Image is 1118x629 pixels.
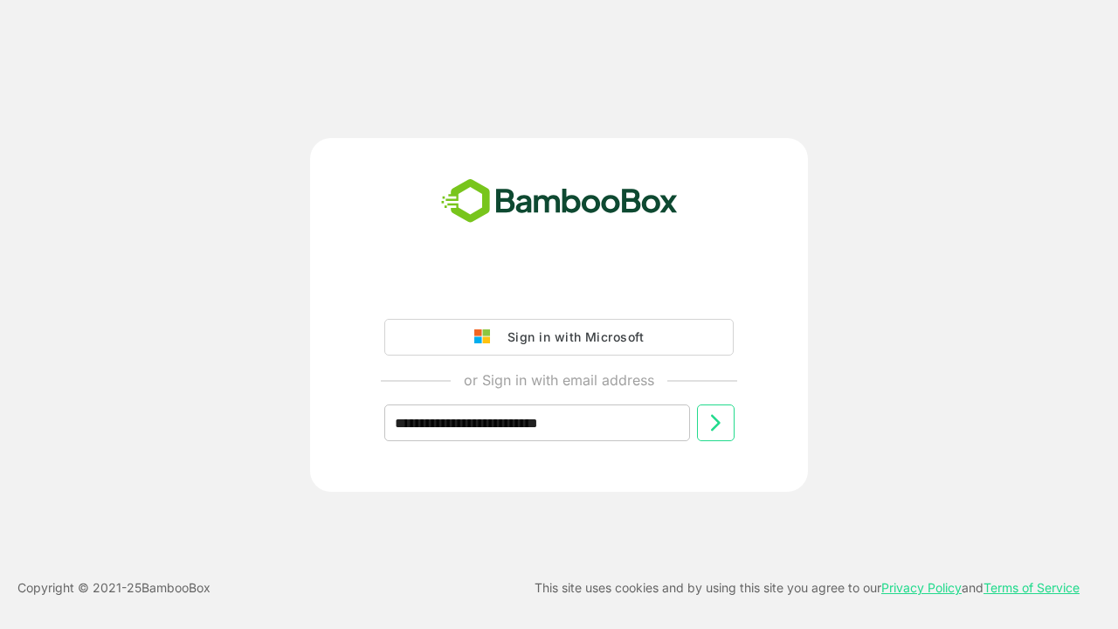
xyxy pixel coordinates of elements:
[17,577,210,598] p: Copyright © 2021- 25 BambooBox
[881,580,962,595] a: Privacy Policy
[474,329,499,345] img: google
[499,326,644,349] div: Sign in with Microsoft
[464,370,654,391] p: or Sign in with email address
[376,270,742,308] iframe: Sign in with Google Button
[983,580,1080,595] a: Terms of Service
[431,173,687,231] img: bamboobox
[535,577,1080,598] p: This site uses cookies and by using this site you agree to our and
[384,319,734,356] button: Sign in with Microsoft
